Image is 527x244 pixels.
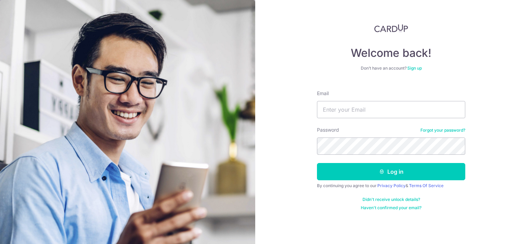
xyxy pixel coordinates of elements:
div: Don’t have an account? [317,65,465,71]
img: CardUp Logo [374,24,408,32]
label: Password [317,126,339,133]
a: Sign up [407,65,422,71]
h4: Welcome back! [317,46,465,60]
a: Privacy Policy [377,183,406,188]
a: Terms Of Service [409,183,444,188]
input: Enter your Email [317,101,465,118]
label: Email [317,90,329,97]
div: By continuing you agree to our & [317,183,465,189]
a: Didn't receive unlock details? [362,197,420,202]
a: Forgot your password? [420,128,465,133]
a: Haven't confirmed your email? [361,205,421,211]
button: Log in [317,163,465,180]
